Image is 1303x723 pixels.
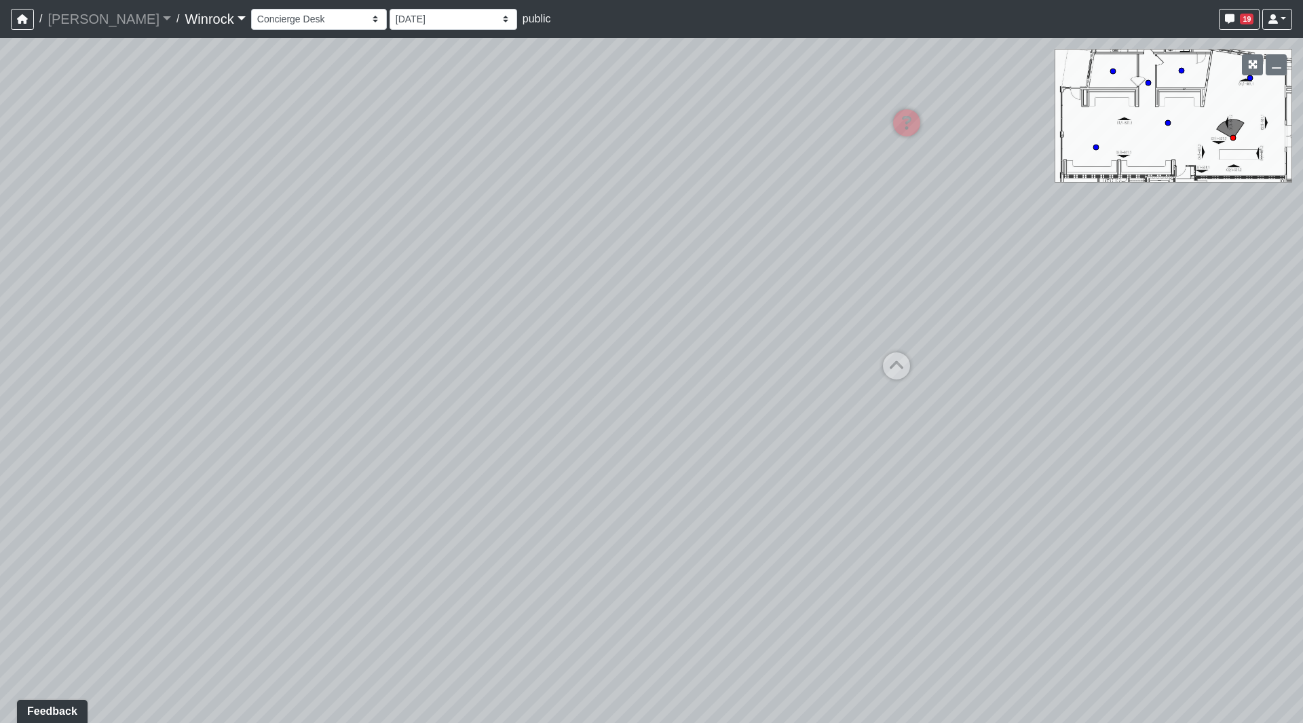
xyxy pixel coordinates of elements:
span: public [523,13,551,24]
a: Winrock [185,5,245,33]
span: 19 [1240,14,1253,24]
iframe: Ybug feedback widget [10,696,90,723]
a: [PERSON_NAME] [48,5,171,33]
span: / [34,5,48,33]
button: 19 [1219,9,1260,30]
span: / [171,5,185,33]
